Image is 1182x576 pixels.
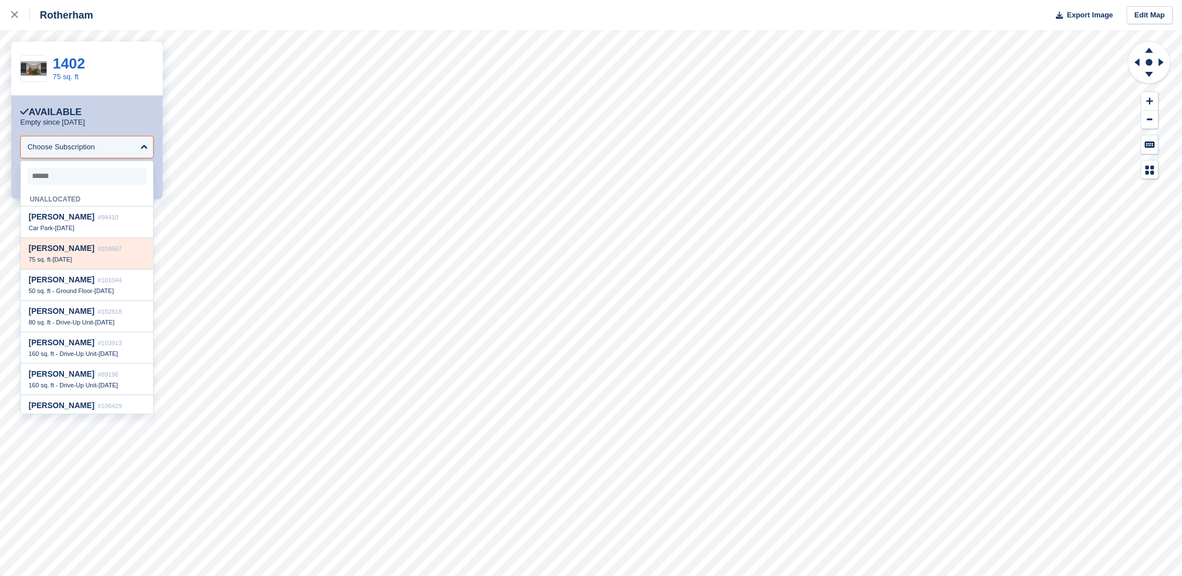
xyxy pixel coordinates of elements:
[98,340,122,346] span: #103913
[55,225,75,231] span: [DATE]
[29,381,145,389] div: -
[29,369,94,378] span: [PERSON_NAME]
[29,244,94,253] span: [PERSON_NAME]
[29,413,96,420] span: 100 sq. ft - Ground Floor
[29,350,145,358] div: -
[29,256,50,263] span: 75 sq. ft
[29,224,145,232] div: -
[29,307,94,316] span: [PERSON_NAME]
[53,55,85,72] a: 1402
[1142,92,1158,111] button: Zoom In
[29,225,53,231] span: Car Park
[29,338,94,347] span: [PERSON_NAME]
[20,107,82,118] div: Available
[29,382,96,388] span: 160 sq. ft - Drive-Up Unit
[95,319,115,326] span: [DATE]
[29,255,145,263] div: -
[1050,6,1114,25] button: Export Image
[30,8,93,22] div: Rotherham
[1142,161,1158,179] button: Map Legend
[98,403,122,409] span: #106429
[21,189,153,207] div: Unallocated
[27,141,95,153] div: Choose Subscription
[98,413,118,420] span: [DATE]
[29,287,93,294] span: 50 sq. ft - Ground Floor
[53,72,79,81] a: 75 sq. ft
[1067,10,1113,21] span: Export Image
[29,318,145,326] div: -
[99,350,118,357] span: [DATE]
[98,245,122,252] span: #103667
[1142,135,1158,154] button: Keyboard Shortcuts
[29,287,145,295] div: -
[29,350,96,357] span: 160 sq. ft - Drive-Up Unit
[94,287,114,294] span: [DATE]
[53,256,72,263] span: [DATE]
[29,319,93,326] span: 80 sq. ft - Drive-Up Unit
[1142,111,1158,129] button: Zoom Out
[29,401,94,410] span: [PERSON_NAME]
[98,214,118,221] span: #94410
[29,413,145,420] div: -
[98,371,118,378] span: #89196
[99,382,118,388] span: [DATE]
[20,118,85,127] p: Empty since [DATE]
[29,275,94,284] span: [PERSON_NAME]
[21,61,47,76] img: 75%20SQ.FT.jpg
[98,277,122,284] span: #101044
[1127,6,1173,25] a: Edit Map
[29,212,94,221] span: [PERSON_NAME]
[98,308,122,315] span: #102818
